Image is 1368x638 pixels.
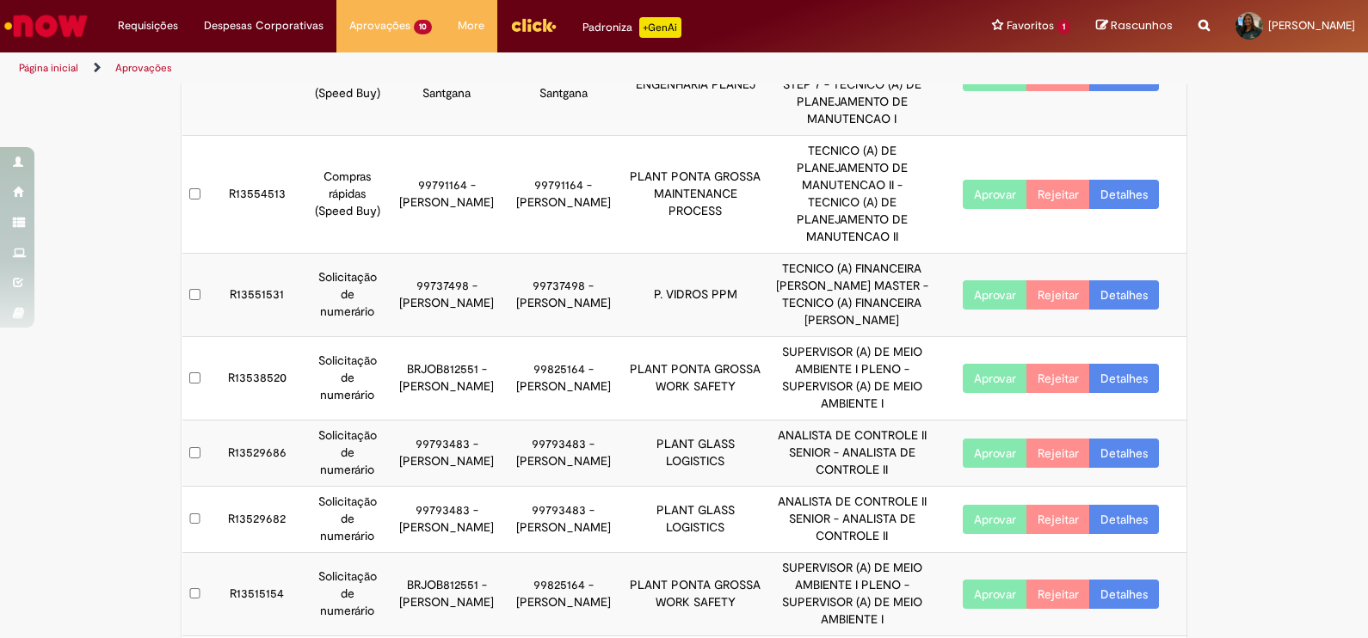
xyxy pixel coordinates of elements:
[118,17,178,34] span: Requisições
[115,61,172,75] a: Aprovações
[1089,439,1159,468] a: Detalhes
[505,337,622,420] td: 99825164 - [PERSON_NAME]
[208,136,306,254] td: R13554513
[622,420,769,487] td: PLANT GLASS LOGISTICS
[1111,17,1173,34] span: Rascunhos
[1007,17,1054,34] span: Favoritos
[2,9,90,43] img: ServiceNow
[1089,580,1159,609] a: Detalhes
[389,420,506,487] td: 99793483 - [PERSON_NAME]
[306,487,389,553] td: Solicitação de numerário
[768,136,935,254] td: TECNICO (A) DE PLANEJAMENTO DE MANUTENCAO II - TECNICO (A) DE PLANEJAMENTO DE MANUTENCAO II
[1089,505,1159,534] a: Detalhes
[1096,18,1173,34] a: Rascunhos
[306,553,389,636] td: Solicitação de numerário
[389,337,506,420] td: BRJOB812551 - [PERSON_NAME]
[505,136,622,254] td: 99791164 - [PERSON_NAME]
[414,20,432,34] span: 10
[768,487,935,553] td: ANALISTA DE CONTROLE II SENIOR - ANALISTA DE CONTROLE II
[13,52,899,84] ul: Trilhas de página
[768,420,935,487] td: ANALISTA DE CONTROLE II SENIOR - ANALISTA DE CONTROLE II
[208,420,306,487] td: R13529686
[963,180,1027,209] button: Aprovar
[1026,364,1090,393] button: Rejeitar
[306,420,389,487] td: Solicitação de numerário
[306,337,389,420] td: Solicitação de numerário
[768,254,935,337] td: TECNICO (A) FINANCEIRA [PERSON_NAME] MASTER - TECNICO (A) FINANCEIRA [PERSON_NAME]
[1026,439,1090,468] button: Rejeitar
[389,487,506,553] td: 99793483 - [PERSON_NAME]
[1057,20,1070,34] span: 1
[306,136,389,254] td: Compras rápidas (Speed Buy)
[510,12,557,38] img: click_logo_yellow_360x200.png
[208,553,306,636] td: R13515154
[622,337,769,420] td: PLANT PONTA GROSSA WORK SAFETY
[1026,580,1090,609] button: Rejeitar
[389,254,506,337] td: 99737498 - [PERSON_NAME]
[1089,364,1159,393] a: Detalhes
[622,487,769,553] td: PLANT GLASS LOGISTICS
[622,553,769,636] td: PLANT PONTA GROSSA WORK SAFETY
[622,254,769,337] td: P. VIDROS PPM
[963,580,1027,609] button: Aprovar
[768,337,935,420] td: SUPERVISOR (A) DE MEIO AMBIENTE I PLENO - SUPERVISOR (A) DE MEIO AMBIENTE I
[582,17,681,38] div: Padroniza
[208,337,306,420] td: R13538520
[963,364,1027,393] button: Aprovar
[505,487,622,553] td: 99793483 - [PERSON_NAME]
[389,553,506,636] td: BRJOB812551 - [PERSON_NAME]
[1268,18,1355,33] span: [PERSON_NAME]
[306,254,389,337] td: Solicitação de numerário
[1026,505,1090,534] button: Rejeitar
[505,553,622,636] td: 99825164 - [PERSON_NAME]
[963,280,1027,310] button: Aprovar
[349,17,410,34] span: Aprovações
[204,17,324,34] span: Despesas Corporativas
[1089,280,1159,310] a: Detalhes
[19,61,78,75] a: Página inicial
[963,505,1027,534] button: Aprovar
[505,254,622,337] td: 99737498 - [PERSON_NAME]
[1089,180,1159,209] a: Detalhes
[639,17,681,38] p: +GenAi
[389,136,506,254] td: 99791164 - [PERSON_NAME]
[505,420,622,487] td: 99793483 - [PERSON_NAME]
[622,136,769,254] td: PLANT PONTA GROSSA MAINTENANCE PROCESS
[208,487,306,553] td: R13529682
[458,17,484,34] span: More
[768,553,935,636] td: SUPERVISOR (A) DE MEIO AMBIENTE I PLENO - SUPERVISOR (A) DE MEIO AMBIENTE I
[1026,180,1090,209] button: Rejeitar
[963,439,1027,468] button: Aprovar
[208,254,306,337] td: R13551531
[1026,280,1090,310] button: Rejeitar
